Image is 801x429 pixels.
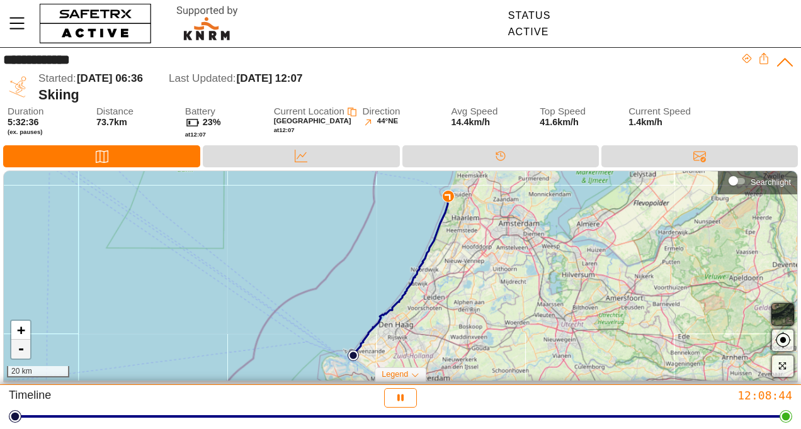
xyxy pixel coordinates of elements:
span: Direction [363,106,443,117]
div: Data [203,145,399,167]
span: Battery [185,106,266,117]
span: Current Location [274,106,344,116]
span: [GEOGRAPHIC_DATA] [274,117,351,125]
a: Zoom in [11,321,30,340]
div: 12:08:44 [533,388,792,403]
a: Zoom out [11,340,30,359]
div: Map [3,145,200,167]
div: Messages [601,145,798,167]
span: at 12:07 [274,126,295,133]
img: PathStart.svg [348,350,359,361]
span: 5:32:36 [8,117,39,127]
span: Distance [96,106,177,117]
span: [DATE] 12:07 [236,72,302,84]
div: Searchlight [724,172,791,191]
div: Active [508,26,551,38]
span: at 12:07 [185,131,206,138]
img: RescueLogo.svg [162,3,253,44]
div: Skiing [38,87,741,103]
span: [DATE] 06:36 [77,72,143,84]
span: Legend [382,370,408,379]
span: 14.4km/h [451,117,490,127]
span: 41.6km/h [540,117,579,127]
span: 1.4km/h [628,117,709,128]
span: Started: [38,72,76,84]
div: Timeline [9,388,268,408]
img: PathDirectionCurrent.svg [442,190,455,203]
div: Searchlight [751,177,791,187]
span: 23% [203,117,221,127]
span: (ex. pauses) [8,128,88,136]
span: Duration [8,106,88,117]
div: Timeline [402,145,599,167]
span: Top Speed [540,106,620,117]
span: Avg Speed [451,106,531,117]
span: 44° [377,117,388,128]
div: Status [508,10,551,21]
img: SKIING.svg [3,72,32,101]
span: Last Updated: [169,72,236,84]
span: Current Speed [628,106,709,117]
div: 20 km [7,366,69,377]
span: 73.7km [96,117,127,127]
span: NE [388,117,398,128]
